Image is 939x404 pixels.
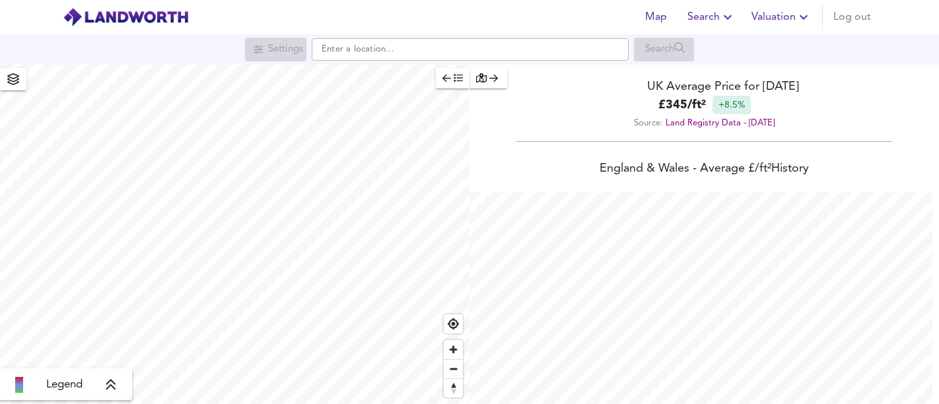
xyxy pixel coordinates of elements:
span: Search [687,8,736,26]
b: £ 345 / ft² [658,96,706,114]
img: logo [63,7,189,27]
div: Source: [470,114,939,132]
button: Log out [828,4,876,30]
span: Zoom out [444,360,463,378]
div: UK Average Price for [DATE] [470,78,939,96]
span: Log out [833,8,871,26]
button: Zoom out [444,359,463,378]
span: Map [640,8,672,26]
input: Enter a location... [312,38,629,61]
a: Land Registry Data - [DATE] [666,119,775,127]
div: England & Wales - Average £/ ft² History [470,160,939,179]
button: Search [682,4,741,30]
span: Legend [46,377,83,393]
button: Reset bearing to north [444,378,463,397]
button: Map [635,4,677,30]
div: Search for a location first or explore the map [634,38,694,61]
div: +8.5% [713,96,751,114]
span: Reset bearing to north [444,379,463,397]
button: Valuation [746,4,817,30]
button: Find my location [444,314,463,333]
div: Search for a location first or explore the map [245,38,306,61]
button: Zoom in [444,340,463,359]
span: Valuation [751,8,812,26]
